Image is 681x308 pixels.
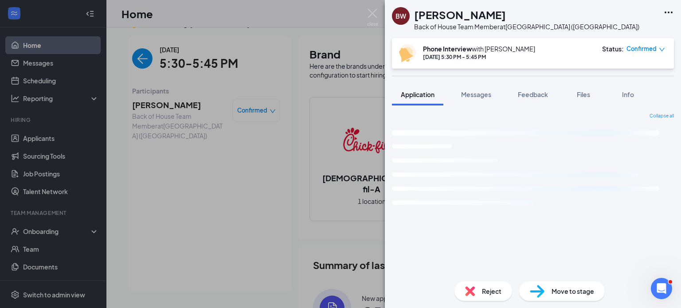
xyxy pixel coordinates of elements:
div: BW [395,12,406,20]
span: Files [577,90,590,98]
div: Back of House Team Member at [GEOGRAPHIC_DATA] ([GEOGRAPHIC_DATA]) [414,22,639,31]
span: Messages [461,90,491,98]
span: Confirmed [626,44,657,53]
span: Feedback [518,90,548,98]
h1: [PERSON_NAME] [414,7,506,22]
svg: Ellipses [663,7,674,18]
div: [DATE] 5:30 PM - 5:45 PM [423,53,535,61]
svg: Loading interface... [392,123,674,236]
iframe: Intercom live chat [651,278,672,299]
span: Application [401,90,434,98]
span: Reject [482,286,501,296]
span: Info [622,90,634,98]
span: Move to stage [552,286,594,296]
span: down [659,47,665,53]
span: Collapse all [650,113,674,120]
div: with [PERSON_NAME] [423,44,535,53]
b: Phone Interview [423,45,472,53]
div: Status : [602,44,624,53]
